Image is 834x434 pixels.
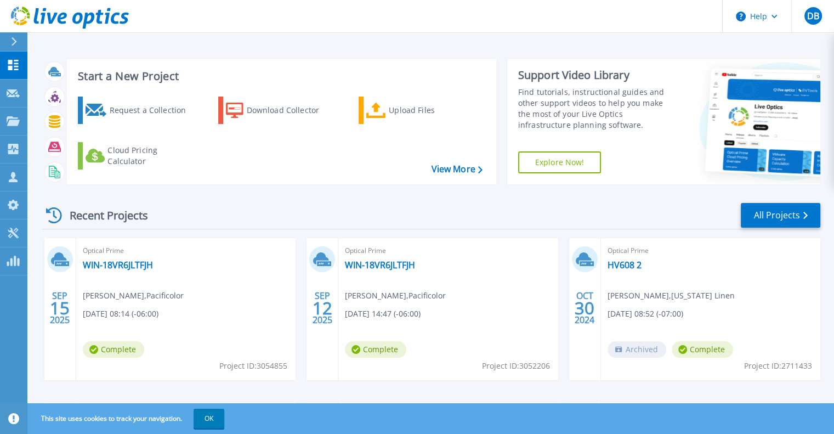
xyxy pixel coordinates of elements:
span: [DATE] 14:47 (-06:00) [345,308,421,320]
span: Project ID: 3052206 [482,360,550,372]
div: Download Collector [247,99,334,121]
div: Upload Files [389,99,476,121]
button: OK [194,409,224,429]
a: Upload Files [359,97,481,124]
a: HV608 2 [608,260,642,270]
a: WIN-18VR6JLTFJH [345,260,415,270]
span: [PERSON_NAME] , Pacificolor [345,290,446,302]
span: DB [807,12,819,20]
span: [PERSON_NAME] , [US_STATE] Linen [608,290,735,302]
span: Optical Prime [345,245,551,257]
a: Cloud Pricing Calculator [78,142,200,170]
a: Download Collector [218,97,341,124]
span: 12 [313,303,332,313]
span: Complete [345,341,406,358]
a: View More [431,164,482,174]
div: Find tutorials, instructional guides and other support videos to help you make the most of your L... [518,87,676,131]
span: Archived [608,341,666,358]
a: All Projects [741,203,820,228]
div: SEP 2025 [49,288,70,328]
span: Optical Prime [83,245,289,257]
span: This site uses cookies to track your navigation. [30,409,224,429]
span: [PERSON_NAME] , Pacificolor [83,290,184,302]
div: Request a Collection [109,99,197,121]
span: Project ID: 2711433 [744,360,812,372]
a: WIN-18VR6JLTFJH [83,260,153,270]
div: OCT 2024 [574,288,595,328]
div: Recent Projects [42,202,163,229]
span: [DATE] 08:52 (-07:00) [608,308,683,320]
span: Complete [672,341,733,358]
span: [DATE] 08:14 (-06:00) [83,308,158,320]
span: Complete [83,341,144,358]
div: SEP 2025 [312,288,333,328]
a: Request a Collection [78,97,200,124]
div: Cloud Pricing Calculator [107,145,195,167]
a: Explore Now! [518,151,602,173]
span: Project ID: 3054855 [219,360,287,372]
span: 15 [50,303,70,313]
span: Optical Prime [608,245,814,257]
span: 30 [575,303,594,313]
h3: Start a New Project [78,70,482,82]
div: Support Video Library [518,68,676,82]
